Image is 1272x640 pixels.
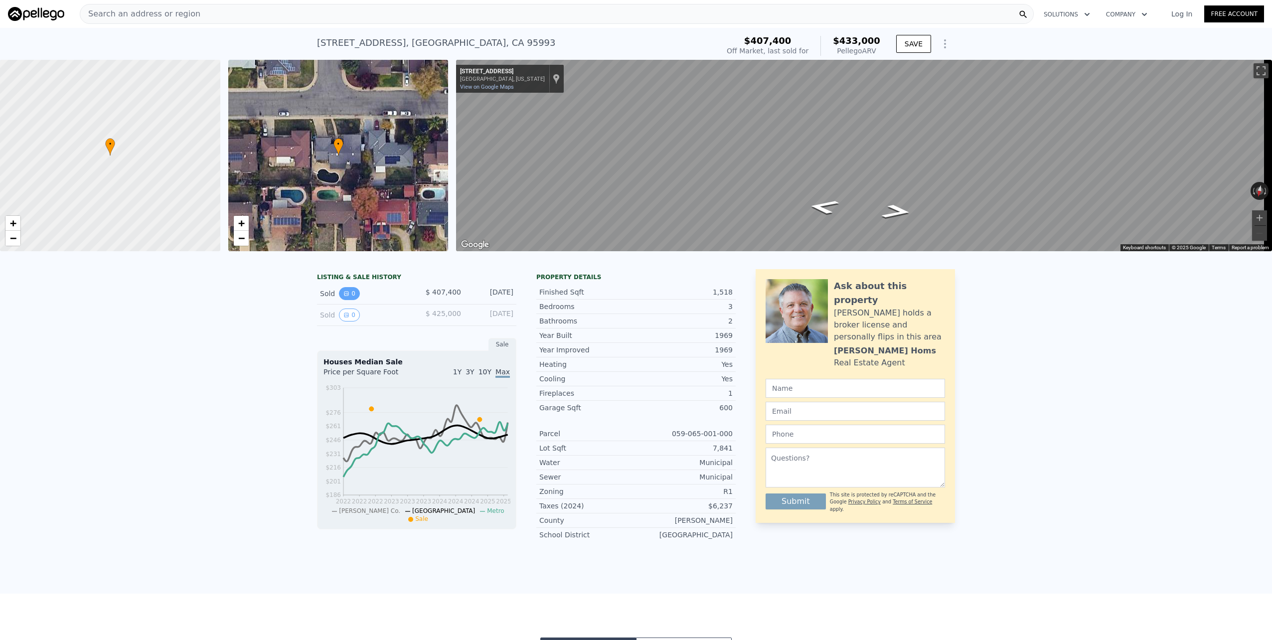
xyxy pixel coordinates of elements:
[539,515,636,525] div: County
[496,498,512,505] tspan: 2025
[636,530,733,540] div: [GEOGRAPHIC_DATA]
[460,68,545,76] div: [STREET_ADDRESS]
[1172,245,1206,250] span: © 2025 Google
[10,217,16,229] span: +
[636,302,733,312] div: 3
[384,498,399,505] tspan: 2023
[539,287,636,297] div: Finished Sqft
[766,425,945,444] input: Phone
[539,330,636,340] div: Year Built
[539,374,636,384] div: Cooling
[539,316,636,326] div: Bathrooms
[1254,63,1269,78] button: Toggle fullscreen view
[448,498,464,505] tspan: 2024
[469,309,513,321] div: [DATE]
[1264,182,1269,200] button: Rotate clockwise
[539,388,636,398] div: Fireplaces
[539,530,636,540] div: School District
[833,46,880,56] div: Pellego ARV
[478,368,491,376] span: 10Y
[636,486,733,496] div: R1
[325,451,341,458] tspan: $231
[636,429,733,439] div: 059-065-001-000
[744,35,792,46] span: $407,400
[935,34,955,54] button: Show Options
[234,231,249,246] a: Zoom out
[1036,5,1098,23] button: Solutions
[325,492,341,499] tspan: $186
[339,309,360,321] button: View historical data
[539,345,636,355] div: Year Improved
[426,288,461,296] span: $ 407,400
[325,409,341,416] tspan: $276
[105,140,115,149] span: •
[1159,9,1204,19] a: Log In
[539,458,636,468] div: Water
[426,310,461,318] span: $ 425,000
[480,498,495,505] tspan: 2025
[893,499,932,504] a: Terms of Service
[539,403,636,413] div: Garage Sqft
[1098,5,1155,23] button: Company
[325,478,341,485] tspan: $201
[636,443,733,453] div: 7,841
[539,359,636,369] div: Heating
[636,287,733,297] div: 1,518
[432,498,448,505] tspan: 2024
[456,60,1272,251] div: Street View
[453,368,462,376] span: 1Y
[1252,226,1267,241] button: Zoom out
[636,388,733,398] div: 1
[464,498,479,505] tspan: 2024
[636,515,733,525] div: [PERSON_NAME]
[795,196,852,217] path: Go East, Peach Tree Ln
[636,359,733,369] div: Yes
[339,287,360,300] button: View historical data
[848,499,881,504] a: Privacy Policy
[336,498,351,505] tspan: 2022
[1254,181,1265,200] button: Reset the view
[869,201,925,222] path: Go West, Peach Tree Ln
[1204,5,1264,22] a: Free Account
[323,367,417,383] div: Price per Square Foot
[766,379,945,398] input: Name
[539,429,636,439] div: Parcel
[333,138,343,156] div: •
[834,357,905,369] div: Real Estate Agent
[400,498,416,505] tspan: 2023
[539,302,636,312] div: Bedrooms
[456,60,1272,251] div: Map
[636,330,733,340] div: 1969
[325,423,341,430] tspan: $261
[636,458,733,468] div: Municipal
[834,345,936,357] div: [PERSON_NAME] Homs
[833,35,880,46] span: $433,000
[333,140,343,149] span: •
[5,216,20,231] a: Zoom in
[459,238,491,251] a: Open this area in Google Maps (opens a new window)
[323,357,510,367] div: Houses Median Sale
[10,232,16,244] span: −
[466,368,474,376] span: 3Y
[415,515,428,522] span: Sale
[412,507,475,514] span: [GEOGRAPHIC_DATA]
[234,216,249,231] a: Zoom in
[896,35,931,53] button: SAVE
[80,8,200,20] span: Search an address or region
[238,232,244,244] span: −
[317,273,516,283] div: LISTING & SALE HISTORY
[636,403,733,413] div: 600
[459,238,491,251] img: Google
[317,36,556,50] div: [STREET_ADDRESS] , [GEOGRAPHIC_DATA] , CA 95993
[636,501,733,511] div: $6,237
[1212,245,1226,250] a: Terms (opens in new tab)
[352,498,367,505] tspan: 2022
[320,287,409,300] div: Sold
[766,402,945,421] input: Email
[834,279,945,307] div: Ask about this property
[416,498,432,505] tspan: 2023
[1252,210,1267,225] button: Zoom in
[325,464,341,471] tspan: $216
[834,307,945,343] div: [PERSON_NAME] holds a broker license and personally flips in this area
[469,287,513,300] div: [DATE]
